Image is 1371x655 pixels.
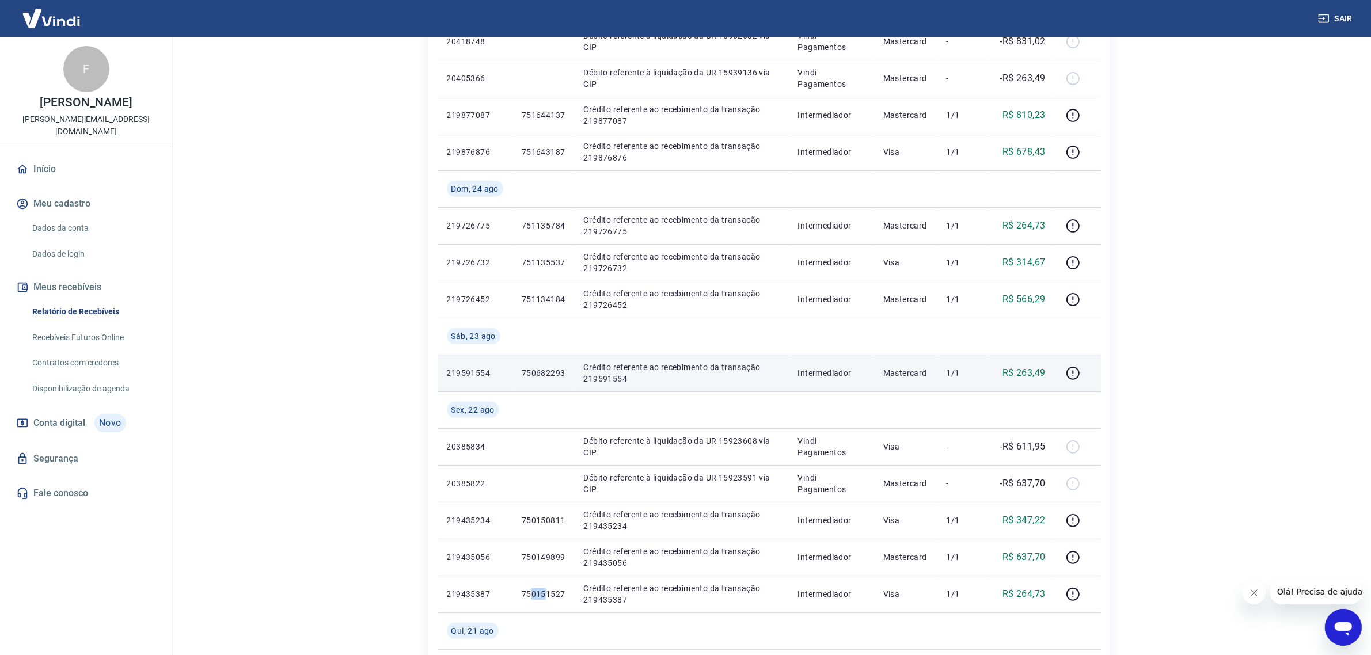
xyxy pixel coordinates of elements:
[1002,513,1046,527] p: R$ 347,22
[798,515,865,526] p: Intermediador
[798,551,865,563] p: Intermediador
[522,515,565,526] p: 750150811
[798,146,865,158] p: Intermediador
[946,588,980,600] p: 1/1
[28,351,158,375] a: Contratos com credores
[14,481,158,506] a: Fale conosco
[522,146,565,158] p: 751643187
[946,551,980,563] p: 1/1
[584,67,780,90] p: Débito referente à liquidação da UR 15939136 via CIP
[798,109,865,121] p: Intermediador
[1002,256,1046,269] p: R$ 314,67
[1000,440,1046,454] p: -R$ 611,95
[798,472,865,495] p: Vindi Pagamentos
[447,146,503,158] p: 219876876
[798,367,865,379] p: Intermediador
[447,257,503,268] p: 219726732
[946,73,980,84] p: -
[798,67,865,90] p: Vindi Pagamentos
[447,441,503,452] p: 20385834
[883,515,928,526] p: Visa
[447,36,503,47] p: 20418748
[447,73,503,84] p: 20405366
[798,220,865,231] p: Intermediador
[946,367,980,379] p: 1/1
[28,242,158,266] a: Dados de login
[1270,579,1362,604] iframe: Mensagem da empresa
[522,220,565,231] p: 751135784
[14,1,89,36] img: Vindi
[584,546,780,569] p: Crédito referente ao recebimento da transação 219435056
[447,478,503,489] p: 20385822
[946,441,980,452] p: -
[28,326,158,349] a: Recebíveis Futuros Online
[1000,71,1046,85] p: -R$ 263,49
[522,294,565,305] p: 751134184
[28,377,158,401] a: Disponibilização de agenda
[883,588,928,600] p: Visa
[1316,8,1357,29] button: Sair
[447,367,503,379] p: 219591554
[447,109,503,121] p: 219877087
[883,441,928,452] p: Visa
[883,478,928,489] p: Mastercard
[33,415,85,431] span: Conta digital
[946,220,980,231] p: 1/1
[63,46,109,92] div: F
[14,275,158,300] button: Meus recebíveis
[1325,609,1362,646] iframe: Botão para abrir a janela de mensagens
[447,551,503,563] p: 219435056
[522,367,565,379] p: 750682293
[451,183,499,195] span: Dom, 24 ago
[7,8,97,17] span: Olá! Precisa de ajuda?
[883,73,928,84] p: Mastercard
[584,509,780,532] p: Crédito referente ao recebimento da transação 219435234
[798,435,865,458] p: Vindi Pagamentos
[14,157,158,182] a: Início
[584,251,780,274] p: Crédito referente ao recebimento da transação 219726732
[1002,108,1046,122] p: R$ 810,23
[451,404,495,416] span: Sex, 22 ago
[584,435,780,458] p: Débito referente à liquidação da UR 15923608 via CIP
[1002,550,1046,564] p: R$ 637,70
[883,220,928,231] p: Mastercard
[584,30,780,53] p: Débito referente à liquidação da UR 15952632 via CIP
[883,257,928,268] p: Visa
[946,515,980,526] p: 1/1
[451,625,494,637] span: Qui, 21 ago
[883,294,928,305] p: Mastercard
[451,330,496,342] span: Sáb, 23 ago
[1002,587,1046,601] p: R$ 264,73
[1243,581,1266,604] iframe: Fechar mensagem
[14,446,158,471] a: Segurança
[584,104,780,127] p: Crédito referente ao recebimento da transação 219877087
[1002,145,1046,159] p: R$ 678,43
[14,409,158,437] a: Conta digitalNovo
[946,36,980,47] p: -
[447,294,503,305] p: 219726452
[946,478,980,489] p: -
[28,216,158,240] a: Dados da conta
[584,361,780,384] p: Crédito referente ao recebimento da transação 219591554
[883,551,928,563] p: Mastercard
[883,109,928,121] p: Mastercard
[1000,477,1046,490] p: -R$ 637,70
[798,588,865,600] p: Intermediador
[522,551,565,563] p: 750149899
[584,140,780,163] p: Crédito referente ao recebimento da transação 219876876
[883,146,928,158] p: Visa
[40,97,132,109] p: [PERSON_NAME]
[522,588,565,600] p: 750151527
[883,367,928,379] p: Mastercard
[946,257,980,268] p: 1/1
[946,294,980,305] p: 1/1
[946,146,980,158] p: 1/1
[28,300,158,323] a: Relatório de Recebíveis
[798,30,865,53] p: Vindi Pagamentos
[447,515,503,526] p: 219435234
[522,257,565,268] p: 751135537
[946,109,980,121] p: 1/1
[1000,35,1046,48] p: -R$ 831,02
[584,288,780,311] p: Crédito referente ao recebimento da transação 219726452
[883,36,928,47] p: Mastercard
